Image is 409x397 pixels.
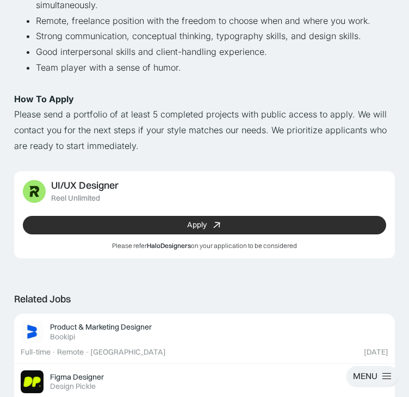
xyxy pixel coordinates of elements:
div: Full-time [21,348,51,357]
div: Product & Marketing Designer [50,322,152,332]
div: [GEOGRAPHIC_DATA] [90,348,166,357]
div: [DATE] [364,348,388,357]
div: Figma Designer [50,372,104,382]
div: Design Pickle [50,382,96,391]
div: Bookipi [50,332,75,342]
div: Related Jobs [14,293,71,305]
img: Job Image [21,320,44,343]
div: Please refer on your application to be considered [112,242,297,250]
p: Please send a portfolio of at least 5 completed projects with public access to apply. We will con... [14,107,395,153]
strong: How To Apply [14,94,74,104]
img: Job Image [23,180,46,203]
p: ‍ [14,91,395,107]
img: Job Image [21,370,44,393]
li: Good interpersonal skills and client-handling experience. [36,44,395,60]
div: · [52,348,56,357]
li: Strong communication, conceptual thinking, typography skills, and design skills. [36,28,395,44]
div: Apply [187,220,207,229]
div: · [85,348,89,357]
li: Team player with a sense of humor. [36,60,395,91]
div: UI/UX Designer [51,180,119,191]
a: Job ImageProduct & Marketing DesignerBookipi[DATE]Full-time·Remote·[GEOGRAPHIC_DATA] [14,314,395,364]
a: Apply [23,216,386,234]
div: Remote [57,348,84,357]
div: Reel Unlimited [51,194,100,203]
span: HaloDesigners [147,241,191,250]
li: Remote, freelance position with the freedom to choose when and where you work. [36,13,395,29]
div: MENU [353,370,377,382]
